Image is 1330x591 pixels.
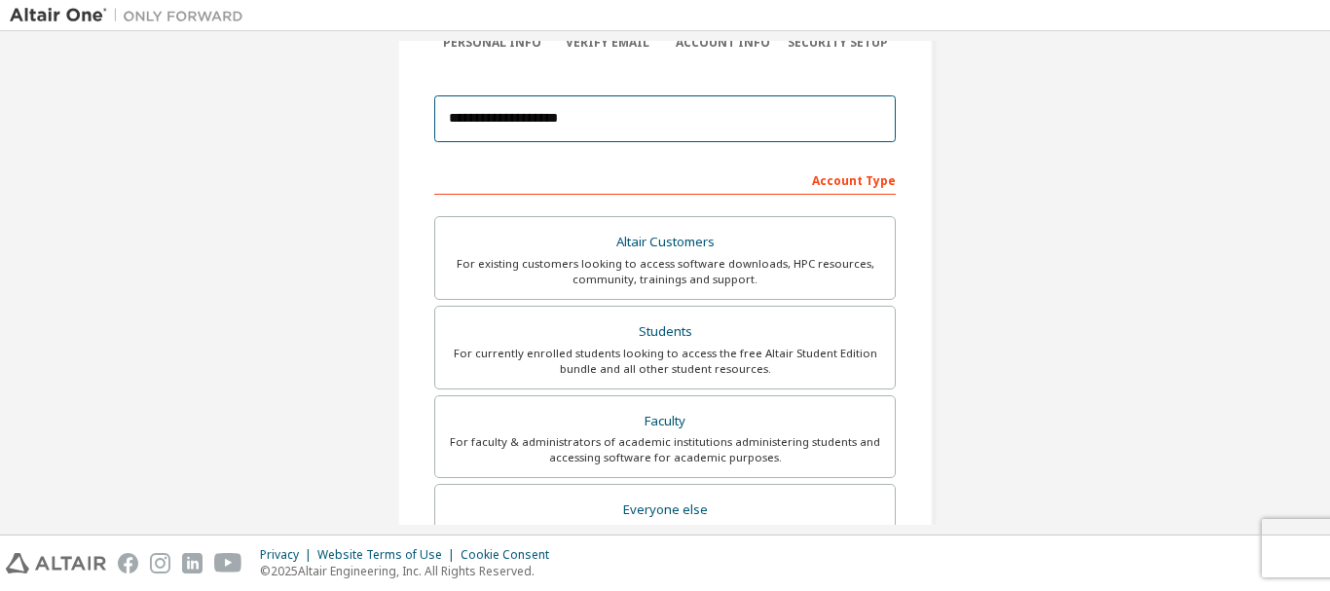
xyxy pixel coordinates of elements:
div: For existing customers looking to access software downloads, HPC resources, community, trainings ... [447,256,883,287]
div: Students [447,318,883,346]
img: instagram.svg [150,553,170,573]
div: For faculty & administrators of academic institutions administering students and accessing softwa... [447,434,883,465]
img: altair_logo.svg [6,553,106,573]
p: © 2025 Altair Engineering, Inc. All Rights Reserved. [260,563,561,579]
div: Verify Email [550,35,666,51]
div: Website Terms of Use [317,547,461,563]
div: For individuals, businesses and everyone else looking to try Altair software and explore our prod... [447,524,883,555]
div: Altair Customers [447,229,883,256]
div: Faculty [447,408,883,435]
div: Personal Info [434,35,550,51]
div: Account Info [665,35,781,51]
div: Account Type [434,164,896,195]
div: For currently enrolled students looking to access the free Altair Student Edition bundle and all ... [447,346,883,377]
img: linkedin.svg [182,553,203,573]
div: Security Setup [781,35,897,51]
div: Cookie Consent [461,547,561,563]
img: youtube.svg [214,553,242,573]
div: Privacy [260,547,317,563]
div: Everyone else [447,497,883,524]
img: Altair One [10,6,253,25]
img: facebook.svg [118,553,138,573]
